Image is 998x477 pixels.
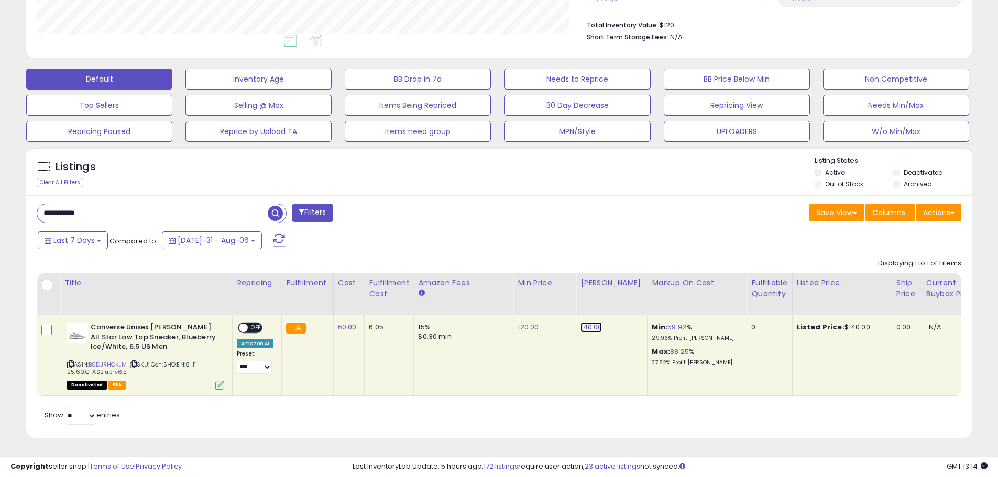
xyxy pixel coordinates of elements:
b: Short Term Storage Fees: [587,32,668,41]
button: Inventory Age [185,69,332,90]
div: Cost [338,278,360,289]
span: Show: entries [45,410,120,420]
span: Compared to: [109,236,158,246]
a: Privacy Policy [136,461,182,471]
b: Min: [652,322,667,332]
p: Listing States: [815,156,972,166]
a: 23 active listings [585,461,640,471]
div: Markup on Cost [652,278,742,289]
button: Repricing View [664,95,810,116]
div: Amazon Fees [418,278,509,289]
label: Active [825,168,845,177]
button: [DATE]-31 - Aug-06 [162,231,262,249]
span: FBA [108,381,126,390]
button: Items Being Repriced [345,95,491,116]
a: 140.00 [580,322,602,332]
button: Actions [916,204,961,221]
span: OFF [248,324,265,332]
div: Displaying 1 to 1 of 1 items [878,259,961,269]
button: Top Sellers [26,95,172,116]
a: 172 listings [484,461,518,471]
div: 6.05 [369,323,405,332]
span: Last 7 Days [53,235,95,246]
button: Items need group [345,121,491,142]
button: Non Competitive [823,69,969,90]
div: % [652,347,739,367]
span: N/A [929,322,941,332]
div: Preset: [237,350,273,374]
span: N/A [670,32,683,42]
div: Min Price [518,278,572,289]
div: 0.00 [896,323,914,332]
div: [PERSON_NAME] [580,278,643,289]
strong: Copyright [10,461,49,471]
div: Ship Price [896,278,917,299]
small: Amazon Fees. [418,289,424,298]
div: Fulfillable Quantity [751,278,787,299]
p: 29.96% Profit [PERSON_NAME] [652,335,739,342]
button: BB Price Below Min [664,69,810,90]
div: % [652,323,739,342]
a: 60.00 [338,322,357,332]
div: Fulfillment [286,278,328,289]
button: Repricing Paused [26,121,172,142]
div: seller snap | | [10,462,182,472]
small: FBA [286,323,305,334]
label: Out of Stock [825,180,863,188]
li: $120 [587,18,953,30]
div: ASIN: [67,323,224,389]
a: Terms of Use [90,461,134,471]
div: Last InventoryLab Update: 5 hours ago, require user action, not synced. [353,462,988,472]
b: Converse Unisex [PERSON_NAME] All Star Low Top Sneaker, Blueberry Ice/White, 6.5 US Men [91,323,218,354]
a: 59.92 [667,322,686,332]
div: 15% [418,323,505,332]
div: 0 [751,323,784,332]
b: Total Inventory Value: [587,20,658,29]
h5: Listings [56,160,96,174]
span: 2025-08-14 13:14 GMT [947,461,988,471]
div: Fulfillment Cost [369,278,409,299]
button: Filters [292,204,333,222]
p: 37.82% Profit [PERSON_NAME] [652,359,739,367]
button: Needs to Reprice [504,69,650,90]
button: Save View [809,204,864,221]
b: Listed Price: [797,322,845,332]
div: Clear All Filters [37,178,83,187]
button: Selling @ Max [185,95,332,116]
button: Reprice by Upload TA [185,121,332,142]
div: Title [64,278,228,289]
b: Max: [652,347,670,357]
label: Archived [904,180,932,188]
button: BB Drop in 7d [345,69,491,90]
button: MPN/Style [504,121,650,142]
button: Columns [865,204,915,221]
button: Needs Min/Max [823,95,969,116]
span: [DATE]-31 - Aug-06 [178,235,249,246]
div: $0.30 min [418,332,505,341]
div: Repricing [237,278,277,289]
button: W/o Min/Max [823,121,969,142]
div: Amazon AI [237,339,273,348]
a: B0DJRHCKLM [89,360,127,369]
div: Current Buybox Price [926,278,980,299]
button: 30 Day Decrease [504,95,650,116]
label: Deactivated [904,168,943,177]
a: 120.00 [518,322,539,332]
span: Columns [872,207,905,218]
a: 88.25 [670,347,689,357]
img: 31zJHqlg0VL._SL40_.jpg [67,323,88,343]
th: The percentage added to the cost of goods (COGS) that forms the calculator for Min & Max prices. [648,273,747,315]
div: Listed Price [797,278,887,289]
span: All listings that are unavailable for purchase on Amazon for any reason other than out-of-stock [67,381,107,390]
button: Last 7 Days [38,231,108,249]
button: Default [26,69,172,90]
span: | SKU: Con:SHO:EN:8-11-25:60:CTASBlubry6.5 [67,360,200,376]
button: UPLOADERS [664,121,810,142]
div: $140.00 [797,323,884,332]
